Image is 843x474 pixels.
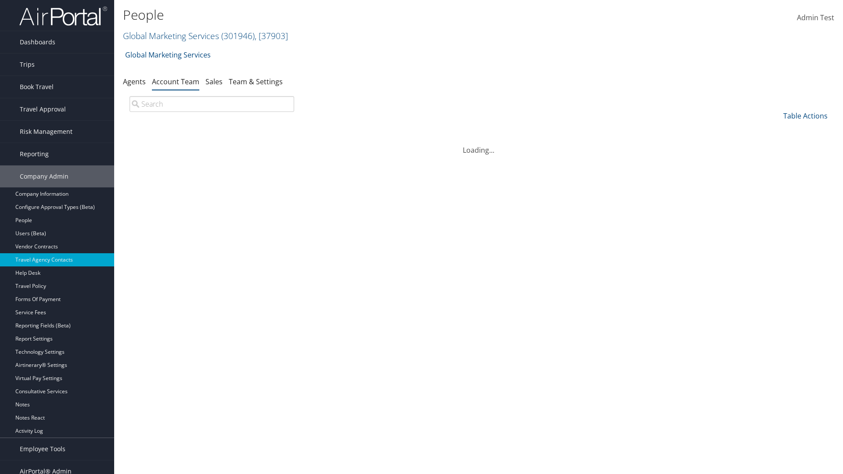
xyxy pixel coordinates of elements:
span: Risk Management [20,121,72,143]
span: Employee Tools [20,438,65,460]
div: Loading... [123,134,834,155]
input: Search [130,96,294,112]
a: Table Actions [783,111,828,121]
span: , [ 37903 ] [255,30,288,42]
a: Team & Settings [229,77,283,86]
span: Dashboards [20,31,55,53]
span: ( 301946 ) [221,30,255,42]
span: Trips [20,54,35,75]
a: Global Marketing Services [123,30,288,42]
img: airportal-logo.png [19,6,107,26]
a: Agents [123,77,146,86]
a: Admin Test [797,4,834,32]
span: Reporting [20,143,49,165]
a: Sales [205,77,223,86]
a: Global Marketing Services [125,46,211,64]
span: Company Admin [20,165,68,187]
h1: People [123,6,597,24]
span: Admin Test [797,13,834,22]
span: Travel Approval [20,98,66,120]
span: Book Travel [20,76,54,98]
a: Account Team [152,77,199,86]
